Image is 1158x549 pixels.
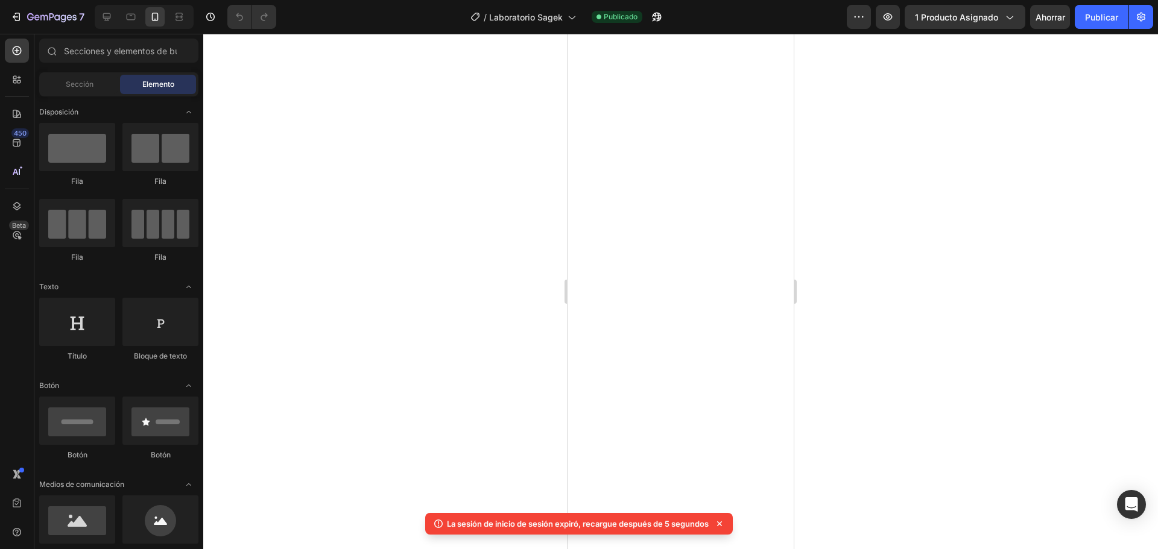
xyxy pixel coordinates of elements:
[1030,5,1070,29] button: Ahorrar
[12,221,26,230] font: Beta
[39,381,59,390] font: Botón
[154,253,166,262] font: Fila
[447,519,709,529] font: La sesión de inicio de sesión expiró, recargue después de 5 segundos
[1117,490,1146,519] div: Abrir Intercom Messenger
[1036,12,1065,22] font: Ahorrar
[79,11,84,23] font: 7
[71,177,83,186] font: Fila
[568,34,794,549] iframe: Área de diseño
[66,80,93,89] font: Sección
[5,5,90,29] button: 7
[915,12,998,22] font: 1 producto asignado
[1085,12,1118,22] font: Publicar
[68,351,87,360] font: Título
[227,5,276,29] div: Deshacer/Rehacer
[905,5,1025,29] button: 1 producto asignado
[179,102,198,122] span: Abrir con palanca
[142,80,174,89] font: Elemento
[39,107,78,116] font: Disposición
[179,376,198,395] span: Abrir con palanca
[484,12,487,22] font: /
[179,277,198,296] span: Abrir con palanca
[154,177,166,186] font: Fila
[604,12,638,21] font: Publicado
[39,480,124,489] font: Medios de comunicación
[134,351,187,360] font: Bloque de texto
[151,450,171,459] font: Botón
[39,39,198,63] input: Secciones y elementos de búsqueda
[71,253,83,262] font: Fila
[179,475,198,494] span: Abrir con palanca
[1075,5,1128,29] button: Publicar
[14,129,27,137] font: 450
[68,450,87,459] font: Botón
[39,282,59,291] font: Texto
[489,12,563,22] font: Laboratorio Sagek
